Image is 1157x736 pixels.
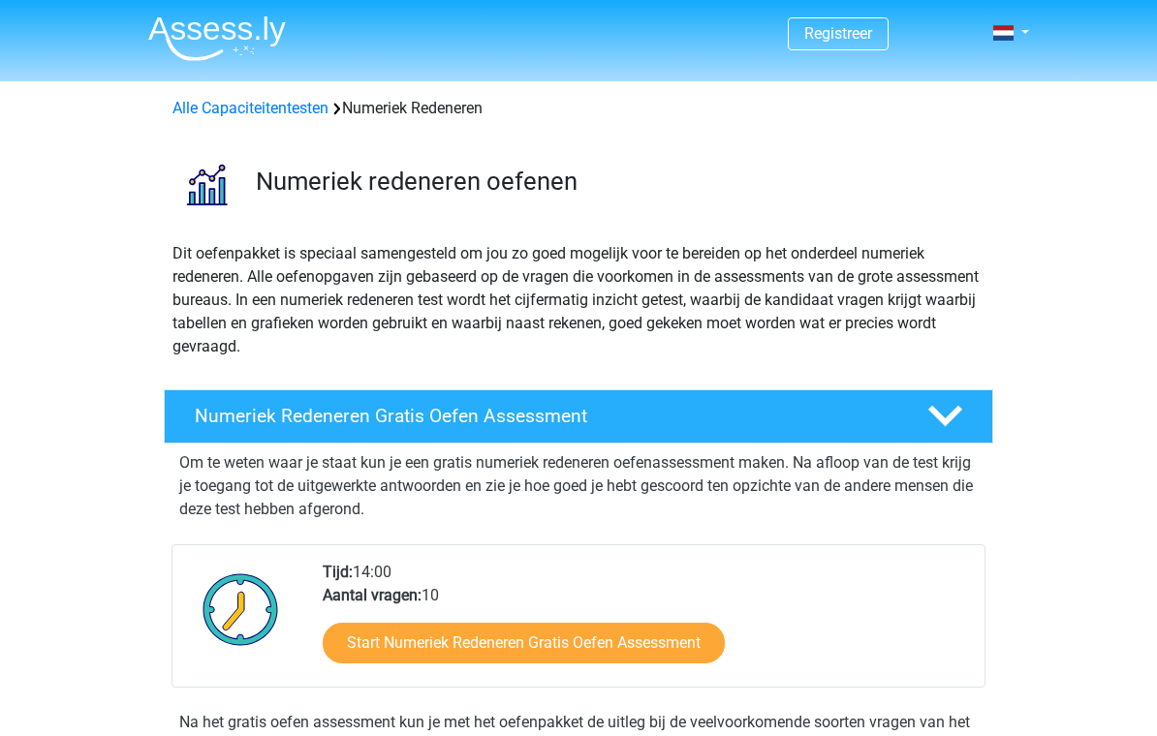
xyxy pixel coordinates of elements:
div: 14:00 10 [308,561,984,687]
a: Alle Capaciteitentesten [172,99,328,117]
img: Klok [192,561,290,658]
p: Dit oefenpakket is speciaal samengesteld om jou zo goed mogelijk voor te bereiden op het onderdee... [172,242,985,358]
b: Aantal vragen: [323,586,422,604]
a: Start Numeriek Redeneren Gratis Oefen Assessment [323,623,725,663]
a: Numeriek Redeneren Gratis Oefen Assessment [156,389,1001,444]
img: numeriek redeneren [165,143,247,226]
img: Assessly [148,15,286,61]
b: Tijd: [323,563,353,581]
p: Om te weten waar je staat kun je een gratis numeriek redeneren oefenassessment maken. Na afloop v... [179,451,978,521]
h4: Numeriek Redeneren Gratis Oefen Assessment [195,405,896,427]
h3: Numeriek redeneren oefenen [256,167,978,197]
a: Registreer [804,24,872,43]
div: Numeriek Redeneren [165,97,992,120]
